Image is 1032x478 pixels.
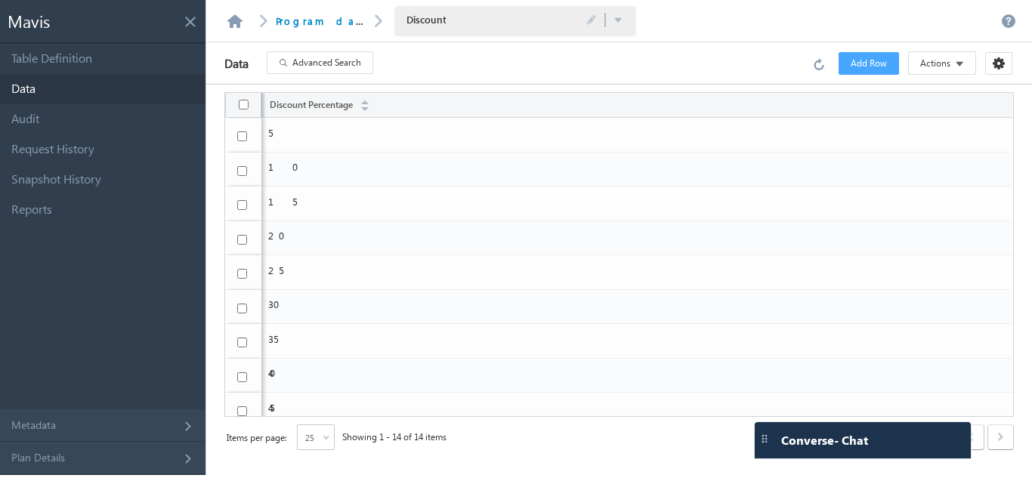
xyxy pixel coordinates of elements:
span: 25 [268,264,1006,276]
button: Click to switch tables [613,14,624,28]
span: 30 [268,298,1006,310]
button: Add Row [839,52,899,75]
span: 45 [268,401,1006,414]
span: of 01 pages [905,429,950,446]
a: Refresh Table [813,57,830,70]
a: Program database [276,14,412,27]
span: 5 [268,126,1006,139]
span: Add Row [851,57,887,70]
span: Items per page: [224,430,289,446]
a: Help documentation for this page. [1001,14,1016,29]
span: 40 [268,366,1006,379]
img: carter-drag [759,433,771,445]
div: Program database [276,14,366,29]
a: Discount Percentage [270,98,369,108]
span: Converse - Chat [781,433,868,447]
button: Actions [908,51,976,75]
button: Advanced Search [267,51,373,74]
label: Data [206,45,267,82]
span: 10 [268,160,1006,173]
span: Discount [406,13,558,26]
span: Advanced Search [292,56,361,69]
span: 35 [268,332,1006,345]
span: 20 [268,229,1006,242]
span: Click to Edit [586,14,597,26]
span: 15 [268,195,1006,208]
span: 25 [298,431,321,445]
span: Showing 1 - 14 of 14 items [342,428,446,446]
span: 1 [861,432,884,446]
span: Actions [920,57,950,70]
